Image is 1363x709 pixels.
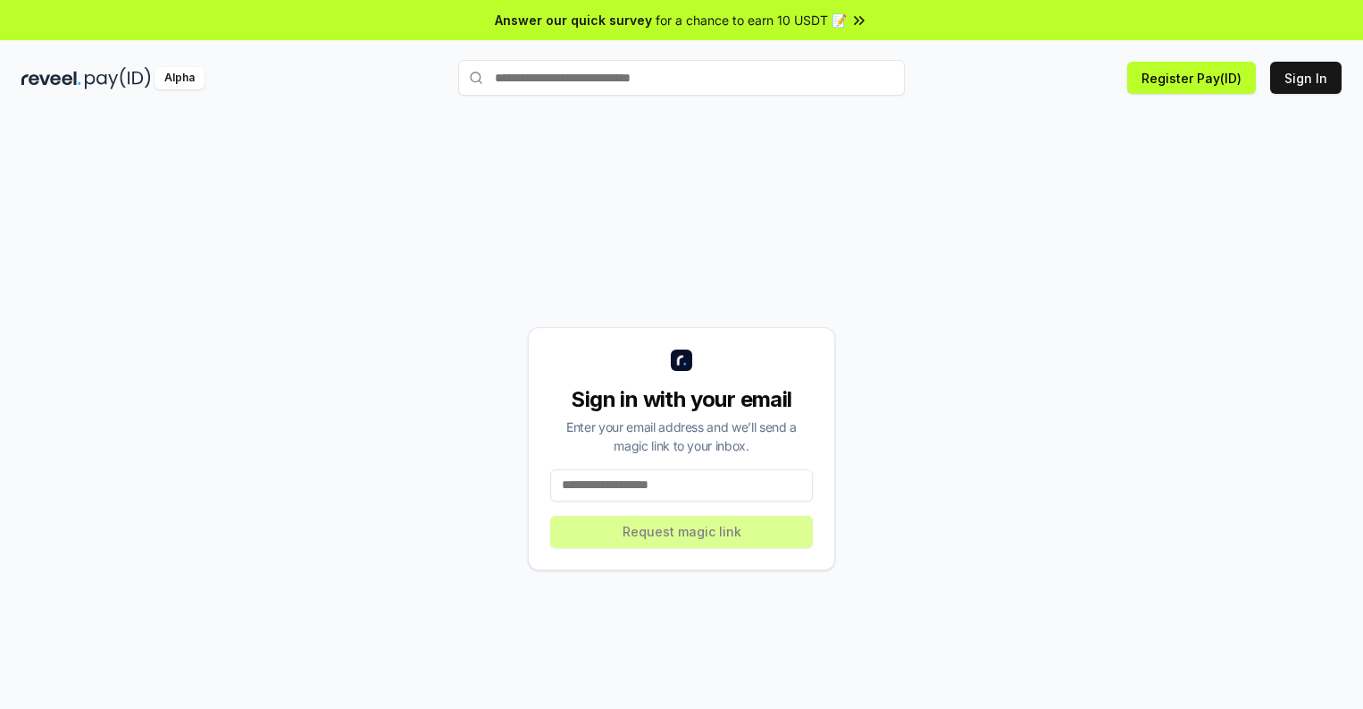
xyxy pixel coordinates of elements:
button: Sign In [1270,62,1342,94]
div: Enter your email address and we’ll send a magic link to your inbox. [550,418,813,455]
span: Answer our quick survey [495,11,652,30]
div: Sign in with your email [550,385,813,414]
div: Alpha [155,67,205,89]
button: Register Pay(ID) [1127,62,1256,94]
img: reveel_dark [21,67,81,89]
img: pay_id [85,67,151,89]
span: for a chance to earn 10 USDT 📝 [656,11,847,30]
img: logo_small [671,350,692,371]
